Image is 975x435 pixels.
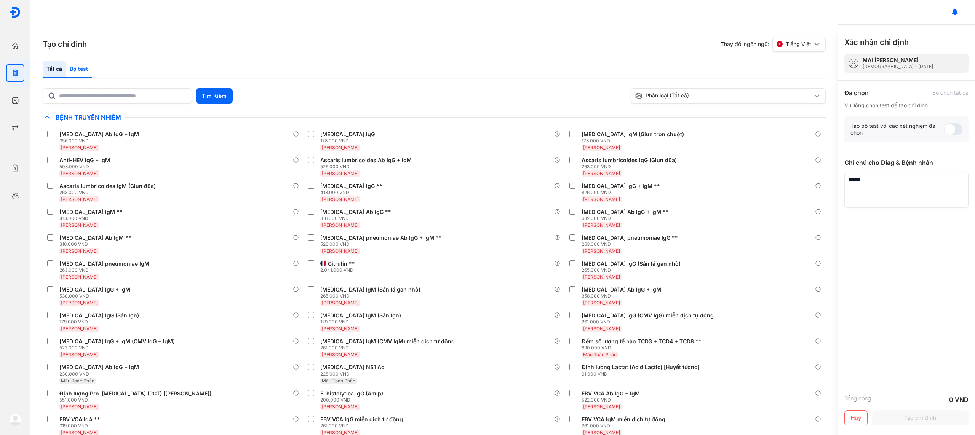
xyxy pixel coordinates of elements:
div: 178.000 VND [320,138,378,144]
div: 261.000 VND [320,345,458,351]
span: [PERSON_NAME] [61,404,98,410]
img: logo [10,6,21,18]
div: [MEDICAL_DATA] IgG + IgM [59,286,130,293]
span: [PERSON_NAME] [322,248,359,254]
span: [PERSON_NAME] [583,300,620,306]
div: Định lượng Pro-[MEDICAL_DATA] (PCT) [[PERSON_NAME]] [59,390,211,397]
div: 265.000 VND [320,293,424,299]
button: Huỷ [844,410,868,425]
span: [PERSON_NAME] [583,248,620,254]
div: 265.000 VND [582,267,684,273]
div: 530.000 VND [59,293,133,299]
h3: Xác nhận chỉ định [844,37,909,48]
div: EBV VCA IgG miễn dịch tự động [320,416,403,423]
div: [MEDICAL_DATA] IgG + IgM ** [582,183,660,190]
div: 522.000 VND [582,397,643,403]
span: [PERSON_NAME] [61,170,98,176]
div: [MEDICAL_DATA] IgG (Sán lợn) [59,312,139,319]
span: [PERSON_NAME] [583,170,620,176]
div: 826.000 VND [582,190,663,196]
span: Máu Toàn Phần [583,352,617,357]
div: 316.000 VND [320,215,394,221]
span: [PERSON_NAME] [61,300,98,306]
span: Máu Toàn Phần [322,378,355,384]
div: E. histolytica IgG (Amip) [320,390,383,397]
div: EBV VCA IgM miễn dịch tự động [582,416,665,423]
div: [MEDICAL_DATA] Ab IgG + IgM ** [582,209,669,215]
div: [MEDICAL_DATA] IgG ** [320,183,382,190]
div: 316.000 VND [59,241,134,247]
div: Citrulin ** [328,260,355,267]
div: [MEDICAL_DATA] NS1 Ag [320,364,385,371]
div: [MEDICAL_DATA] IgM (Sán lợn) [320,312,401,319]
div: [MEDICAL_DATA] IgM (Sán lá gan nhỏ) [320,286,420,293]
div: 358.000 VND [582,293,664,299]
span: [PERSON_NAME] [583,404,620,410]
div: 61.000 VND [582,371,703,377]
div: [MEDICAL_DATA] Ab IgG + IgM [59,131,139,138]
span: [PERSON_NAME] [583,326,620,331]
span: [PERSON_NAME] [583,274,620,280]
span: [PERSON_NAME] [322,326,359,331]
div: 179.000 VND [59,319,142,325]
div: 0 VND [949,395,969,404]
span: [PERSON_NAME] [583,196,620,202]
span: [PERSON_NAME] [61,145,98,150]
div: Tất cả [43,61,66,78]
div: [MEDICAL_DATA] Ab IgG + IgM [582,286,661,293]
div: Bỏ chọn tất cả [932,89,969,96]
div: Định lượng Lactat (Acid Lactic) [Huyết tương] [582,364,700,371]
div: [MEDICAL_DATA] pneumoniae IgM [59,260,149,267]
div: 551.000 VND [59,397,214,403]
div: 2.041.000 VND [320,267,358,273]
div: EBV VCA Ab IgG + IgM [582,390,640,397]
div: Ascaris lumbricoides IgG (Giun đũa) [582,157,677,164]
span: Máu Toàn Phần [61,378,94,384]
div: Anti-HEV IgG + IgM [59,157,110,164]
span: [PERSON_NAME] [583,145,620,150]
div: 200.000 VND [320,397,386,403]
span: [PERSON_NAME] [61,248,98,254]
div: 263.000 VND [582,241,681,247]
div: 179.000 VND [320,319,404,325]
div: 526.000 VND [320,241,445,247]
div: Đếm số lượng tế bào TCD3 + TCD4 + TCD8 ** [582,338,702,345]
div: Bộ test [66,61,92,78]
span: [PERSON_NAME] [322,352,359,357]
div: [MEDICAL_DATA] IgM ** [59,209,123,215]
span: Tiếng Việt [786,41,811,48]
div: 261.000 VND [320,423,406,429]
div: 413.000 VND [320,190,385,196]
div: [MEDICAL_DATA] Ab IgM ** [59,234,131,241]
button: Tìm Kiếm [196,88,233,104]
span: [PERSON_NAME] [322,196,359,202]
div: Ghi chú cho Diag & Bệnh nhân [844,158,969,167]
div: 319.000 VND [59,423,103,429]
div: 356.000 VND [59,138,142,144]
span: [PERSON_NAME] [583,222,620,228]
span: [PERSON_NAME] [61,196,98,202]
span: [PERSON_NAME] [322,222,359,228]
div: 413.000 VND [59,215,126,221]
div: [MEDICAL_DATA] pneumoniae IgG ** [582,234,678,241]
div: Phân loại (Tất cả) [635,92,812,100]
span: [PERSON_NAME] [322,404,359,410]
div: 508.000 VND [59,164,113,170]
div: Thay đổi ngôn ngữ: [721,37,826,52]
div: 632.000 VND [582,215,672,221]
div: [MEDICAL_DATA] IgG + IgM (CMV IgG + IgM) [59,338,175,345]
span: [PERSON_NAME] [322,300,359,306]
span: [PERSON_NAME] [61,326,98,331]
button: Tạo chỉ định [872,410,969,425]
div: Ascaris lumbricoides IgM (Giun đũa) [59,183,156,190]
div: [MEDICAL_DATA] IgG (CMV IgG) miễn dịch tự động [582,312,714,319]
div: Ascaris lumbricoides Ab IgG + IgM [320,157,412,164]
div: 178.000 VND [582,138,687,144]
span: [PERSON_NAME] [322,170,359,176]
div: EBV VCA IgA ** [59,416,100,423]
div: 261.000 VND [582,423,668,429]
div: [MEDICAL_DATA] IgG (Sán lá gan nhỏ) [582,260,681,267]
div: 522.000 VND [59,345,178,351]
div: Vui lòng chọn test để tạo chỉ định [844,102,969,109]
div: 263.000 VND [582,164,680,170]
